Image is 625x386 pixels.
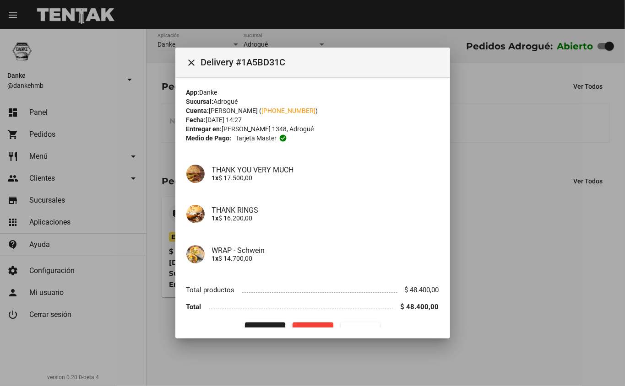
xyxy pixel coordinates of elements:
[186,125,222,133] strong: Entregar en:
[212,214,219,222] b: 1x
[252,327,278,334] span: Finalizar
[186,116,206,123] strong: Fecha:
[235,134,277,143] span: Tarjeta master
[212,255,219,262] b: 1x
[186,165,205,183] img: 60f4cbaf-b0e4-4933-a206-3fb71a262f74.png
[186,97,439,106] div: Adrogué
[186,89,200,96] strong: App:
[212,166,439,174] h4: THANK YOU VERY MUCH
[279,134,287,142] mat-icon: check_circle
[300,327,326,334] span: Cancelar
[262,107,316,114] a: [PHONE_NUMBER]
[186,98,214,105] strong: Sucursal:
[186,134,232,143] strong: Medio de Pago:
[201,55,443,70] span: Delivery #1A5BD31C
[348,327,373,334] span: Imprimir
[186,88,439,97] div: Danke
[212,206,439,214] h4: THANK RINGS
[245,322,285,339] button: Finalizar
[186,106,439,115] div: [PERSON_NAME] ( )
[186,205,205,223] img: 1d3925b4-3dc7-452b-aa71-7cd7831306f0.png
[183,53,201,71] button: Cerrar
[186,298,439,315] li: Total $ 48.400,00
[212,214,439,222] p: $ 16.200,00
[186,124,439,134] div: [PERSON_NAME] 1348, Adrogué
[212,246,439,255] h4: WRAP - Schwein
[293,322,333,339] button: Cancelar
[186,282,439,299] li: Total productos $ 48.400,00
[212,255,439,262] p: $ 14.700,00
[186,107,209,114] strong: Cuenta:
[186,245,205,263] img: 5308311e-6b54-4505-91eb-fc6b1a7bef64.png
[341,322,380,339] button: Imprimir
[212,174,219,182] b: 1x
[186,57,197,68] mat-icon: Cerrar
[212,174,439,182] p: $ 17.500,00
[186,115,439,124] div: [DATE] 14:27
